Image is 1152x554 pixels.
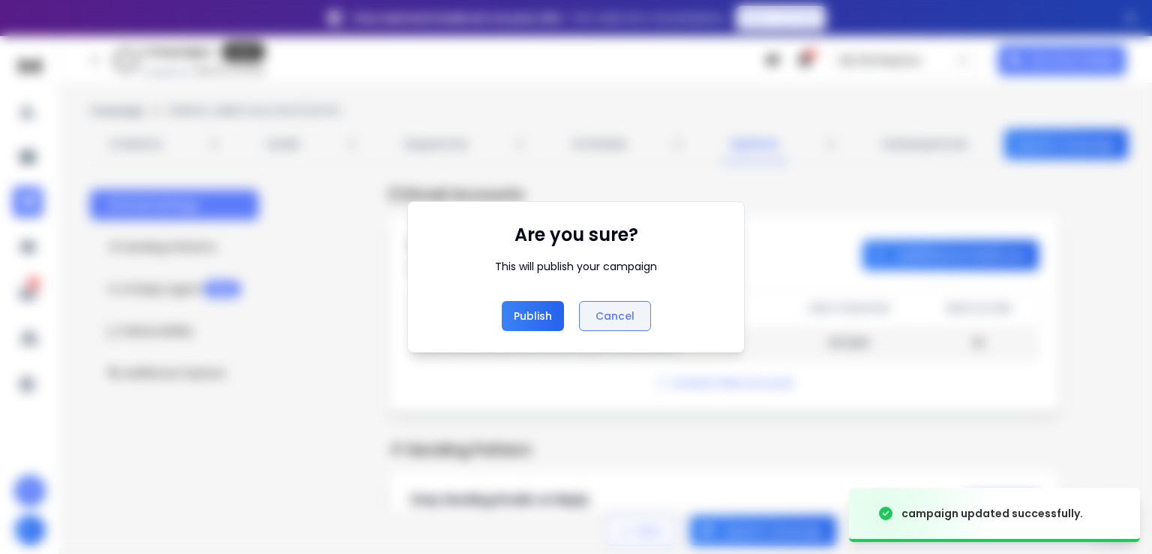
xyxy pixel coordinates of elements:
h1: Are you sure? [514,223,638,247]
div: campaign updated successfully. [901,506,1083,521]
div: This will publish your campaign [495,259,657,274]
button: Publish [502,301,564,331]
button: Cancel [579,301,651,331]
